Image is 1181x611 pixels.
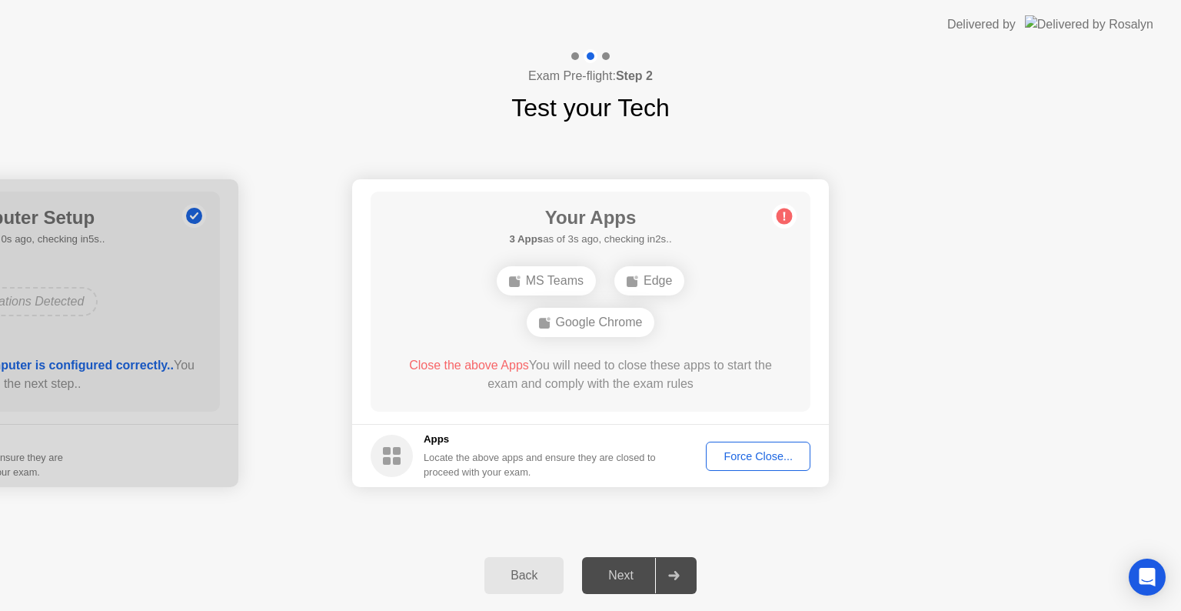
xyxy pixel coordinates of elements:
button: Next [582,557,697,594]
div: Open Intercom Messenger [1129,559,1166,596]
div: Back [489,569,559,583]
h5: as of 3s ago, checking in2s.. [509,232,671,247]
div: Delivered by [947,15,1016,34]
b: 3 Apps [509,233,543,245]
h1: Your Apps [509,204,671,232]
div: Next [587,569,655,583]
div: Force Close... [711,450,805,462]
h4: Exam Pre-flight: [528,67,653,85]
span: Close the above Apps [409,359,529,372]
div: MS Teams [497,266,596,295]
img: Delivered by Rosalyn [1025,15,1153,33]
h5: Apps [424,432,657,447]
div: Locate the above apps and ensure they are closed to proceed with your exam. [424,450,657,479]
div: Edge [614,266,684,295]
div: Google Chrome [527,308,655,337]
button: Back [484,557,564,594]
b: Step 2 [616,69,653,82]
h1: Test your Tech [511,89,670,126]
div: You will need to close these apps to start the exam and comply with the exam rules [393,356,789,393]
button: Force Close... [706,442,810,471]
